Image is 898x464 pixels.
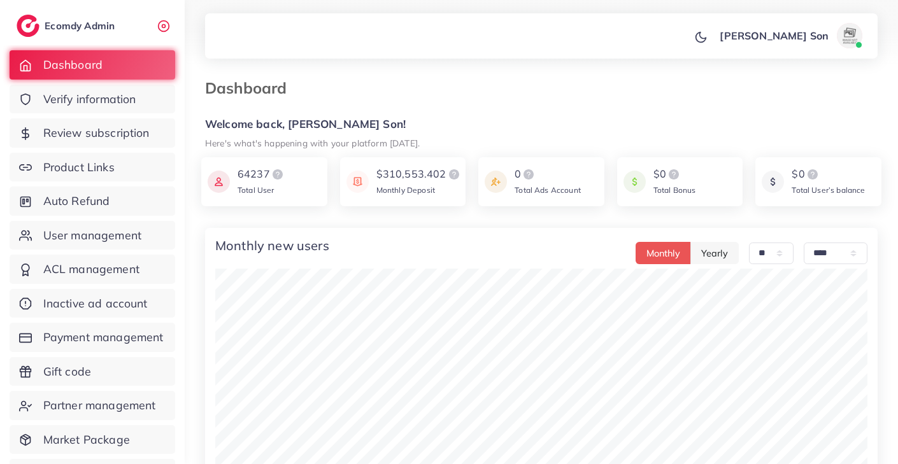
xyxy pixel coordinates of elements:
[17,15,39,37] img: logo
[446,167,462,182] img: logo
[270,167,285,182] img: logo
[485,167,507,197] img: icon payment
[10,425,175,454] a: Market Package
[666,167,681,182] img: logo
[346,167,369,197] img: icon payment
[376,167,462,182] div: $310,553.402
[636,242,691,264] button: Monthly
[10,323,175,352] a: Payment management
[238,167,285,182] div: 64237
[43,295,148,312] span: Inactive ad account
[653,167,696,182] div: $0
[208,167,230,197] img: icon payment
[10,391,175,420] a: Partner management
[792,185,865,195] span: Total User’s balance
[45,20,118,32] h2: Ecomdy Admin
[43,261,139,278] span: ACL management
[10,50,175,80] a: Dashboard
[10,153,175,182] a: Product Links
[690,242,739,264] button: Yearly
[205,137,420,148] small: Here's what's happening with your platform [DATE].
[713,23,867,48] a: [PERSON_NAME] Sonavatar
[10,289,175,318] a: Inactive ad account
[43,193,110,209] span: Auto Refund
[43,91,136,108] span: Verify information
[376,185,435,195] span: Monthly Deposit
[653,185,696,195] span: Total Bonus
[515,167,581,182] div: 0
[17,15,118,37] a: logoEcomdy Admin
[215,238,329,253] h4: Monthly new users
[10,357,175,386] a: Gift code
[762,167,784,197] img: icon payment
[792,167,865,182] div: $0
[43,432,130,448] span: Market Package
[43,159,115,176] span: Product Links
[43,363,91,380] span: Gift code
[205,118,878,131] h5: Welcome back, [PERSON_NAME] Son!
[521,167,536,182] img: logo
[837,23,862,48] img: avatar
[205,79,297,97] h3: Dashboard
[43,57,103,73] span: Dashboard
[43,227,141,244] span: User management
[10,85,175,114] a: Verify information
[805,167,820,182] img: logo
[720,28,829,43] p: [PERSON_NAME] Son
[515,185,581,195] span: Total Ads Account
[43,125,150,141] span: Review subscription
[10,186,175,216] a: Auto Refund
[10,221,175,250] a: User management
[10,255,175,284] a: ACL management
[43,397,156,414] span: Partner management
[238,185,274,195] span: Total User
[10,118,175,148] a: Review subscription
[43,329,164,346] span: Payment management
[624,167,646,197] img: icon payment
